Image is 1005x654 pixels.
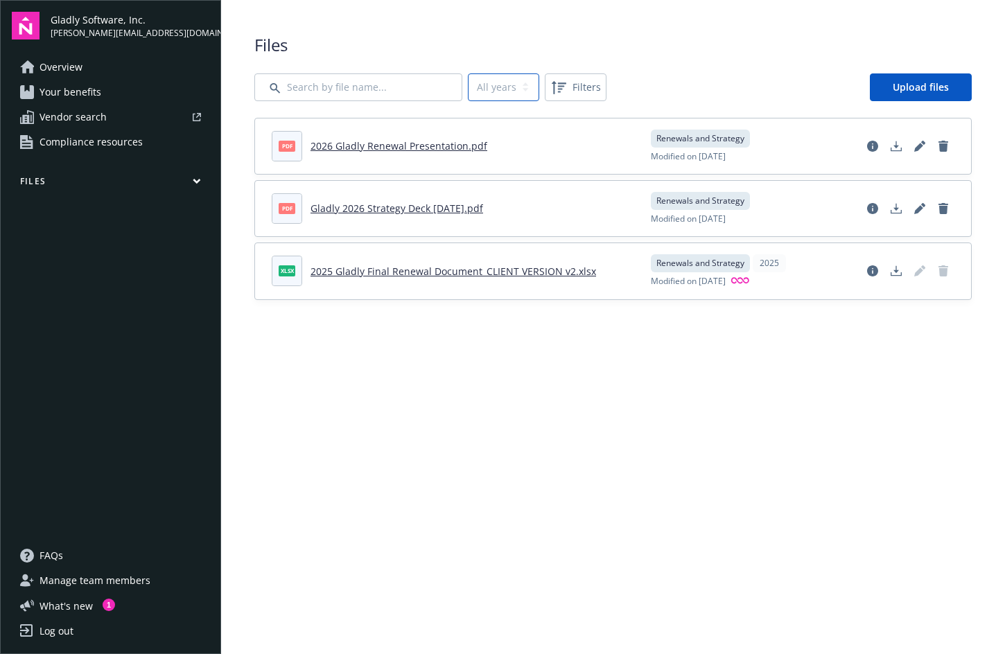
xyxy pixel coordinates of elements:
span: Modified on [DATE] [651,213,726,225]
a: 2025 Gladly Final Renewal Document_CLIENT VERSION v2.xlsx [311,265,596,278]
a: 2026 Gladly Renewal Presentation.pdf [311,139,487,152]
span: [PERSON_NAME][EMAIL_ADDRESS][DOMAIN_NAME] [51,27,209,39]
span: xlsx [279,265,295,276]
a: Download document [885,197,907,220]
a: Delete document [932,135,954,157]
span: Edit document [909,260,931,282]
span: Compliance resources [40,131,143,153]
span: FAQs [40,545,63,567]
button: Gladly Software, Inc.[PERSON_NAME][EMAIL_ADDRESS][DOMAIN_NAME] [51,12,209,39]
a: Edit document [909,197,931,220]
div: 1 [103,599,115,611]
a: Download document [885,135,907,157]
span: pdf [279,203,295,213]
span: Upload files [893,80,949,94]
div: Log out [40,620,73,642]
span: Vendor search [40,106,107,128]
img: navigator-logo.svg [12,12,40,39]
span: Modified on [DATE] [651,150,726,163]
a: Compliance resources [12,131,209,153]
a: Vendor search [12,106,209,128]
input: Search by file name... [254,73,462,101]
a: View file details [862,260,884,282]
span: Renewals and Strategy [656,195,744,207]
button: Filters [545,73,606,101]
button: What's new1 [12,599,115,613]
span: Manage team members [40,569,150,592]
a: Edit document [909,135,931,157]
span: What ' s new [40,599,93,613]
span: Gladly Software, Inc. [51,12,209,27]
div: 2025 [753,254,786,272]
span: Overview [40,56,82,78]
a: Delete document [932,197,954,220]
a: Overview [12,56,209,78]
a: View file details [862,135,884,157]
span: Renewals and Strategy [656,132,744,145]
button: Files [12,175,209,193]
a: Manage team members [12,569,209,592]
span: Files [254,33,972,57]
a: Gladly 2026 Strategy Deck [DATE].pdf [311,202,483,215]
span: Modified on [DATE] [651,275,726,288]
span: Filters [573,80,601,94]
a: Your benefits [12,81,209,103]
a: View file details [862,197,884,220]
span: Delete document [932,260,954,282]
a: Download document [885,260,907,282]
a: FAQs [12,545,209,567]
span: Filters [548,76,604,98]
span: Renewals and Strategy [656,257,744,269]
span: pdf [279,141,295,151]
span: Your benefits [40,81,101,103]
a: Upload files [870,73,972,101]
